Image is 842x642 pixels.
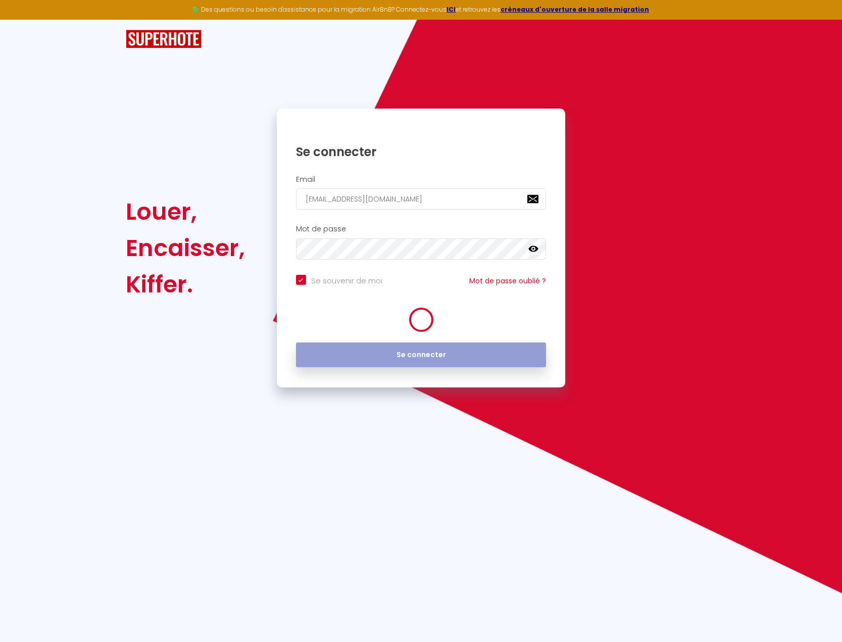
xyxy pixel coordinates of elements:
h2: Email [296,175,547,184]
input: Ton Email [296,188,547,210]
a: ICI [447,5,456,14]
button: Se connecter [296,342,547,368]
h1: Se connecter [296,144,547,160]
a: créneaux d'ouverture de la salle migration [501,5,649,14]
div: Louer, [126,193,245,230]
a: Mot de passe oublié ? [469,276,546,286]
div: Kiffer. [126,266,245,303]
div: Encaisser, [126,230,245,266]
img: SuperHote logo [126,30,202,48]
h2: Mot de passe [296,225,547,233]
